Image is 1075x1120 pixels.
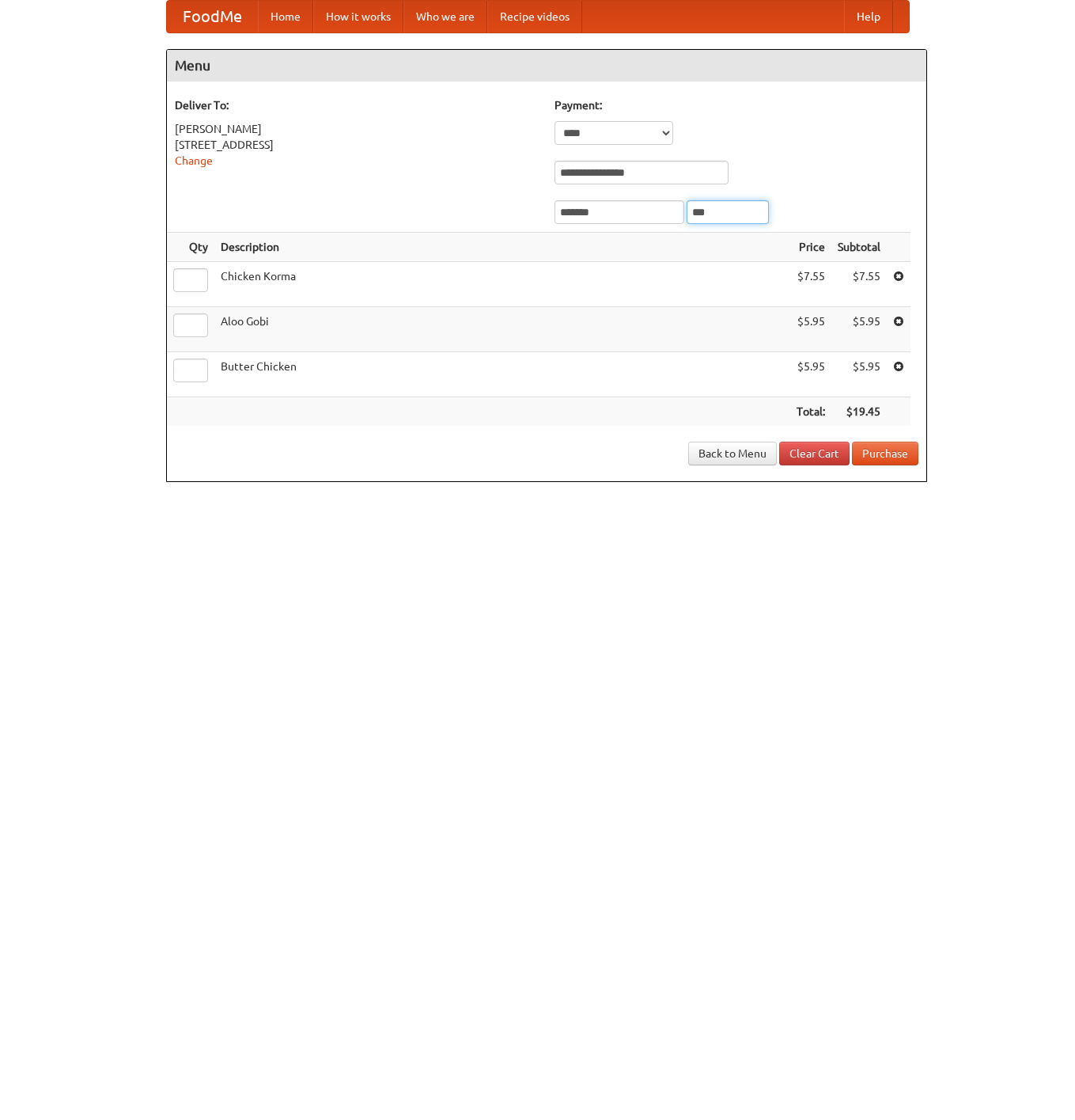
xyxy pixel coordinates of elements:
a: Back to Menu [688,442,777,465]
td: Butter Chicken [214,352,790,397]
td: $7.55 [790,262,831,307]
h4: Menu [167,50,926,82]
button: Purchase [852,442,918,465]
a: Home [258,1,313,32]
td: $5.95 [790,307,831,352]
a: Who we are [403,1,487,32]
div: [PERSON_NAME] [175,121,539,137]
a: Change [175,154,213,167]
td: $5.95 [790,352,831,397]
th: Subtotal [831,233,887,262]
a: Clear Cart [779,442,850,465]
a: Recipe videos [487,1,582,32]
td: $5.95 [831,307,887,352]
a: Help [844,1,893,32]
td: Aloo Gobi [214,307,790,352]
th: $19.45 [831,397,887,427]
div: [STREET_ADDRESS] [175,137,539,153]
h5: Deliver To: [175,97,539,113]
a: FoodMe [167,1,258,32]
h5: Payment: [555,97,918,113]
td: Chicken Korma [214,262,790,307]
td: $7.55 [831,262,887,307]
a: How it works [313,1,403,32]
td: $5.95 [831,352,887,397]
th: Total: [790,397,831,427]
th: Price [790,233,831,262]
th: Qty [167,233,214,262]
th: Description [214,233,790,262]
